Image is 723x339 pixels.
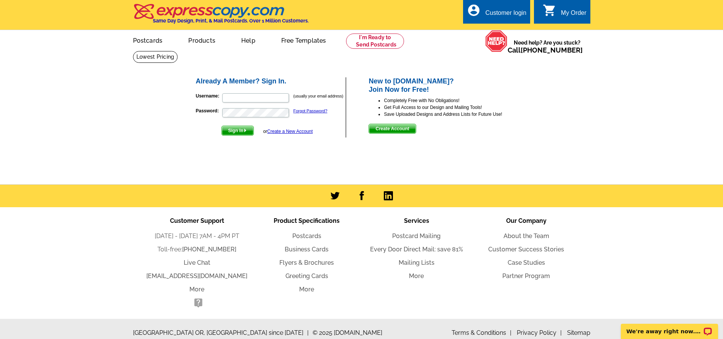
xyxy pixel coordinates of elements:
[467,3,481,17] i: account_circle
[616,315,723,339] iframe: LiveChat chat widget
[293,109,327,113] a: Forgot Password?
[488,246,564,253] a: Customer Success Stories
[369,124,415,133] span: Create Account
[517,329,562,336] a: Privacy Policy
[176,31,228,49] a: Products
[508,46,583,54] span: Call
[153,18,309,24] h4: Same Day Design, Print, & Mail Postcards. Over 1 Million Customers.
[196,107,221,114] label: Password:
[267,129,313,134] a: Create a New Account
[182,246,236,253] a: [PHONE_NUMBER]
[293,94,343,98] small: (usually your email address)
[146,272,247,280] a: [EMAIL_ADDRESS][DOMAIN_NAME]
[467,8,526,18] a: account_circle Customer login
[221,126,254,136] button: Sign In
[170,217,224,224] span: Customer Support
[409,272,424,280] a: More
[299,286,314,293] a: More
[369,77,528,94] h2: New to [DOMAIN_NAME]? Join Now for Free!
[222,126,253,135] span: Sign In
[196,77,346,86] h2: Already A Member? Sign In.
[543,8,587,18] a: shopping_cart My Order
[399,259,434,266] a: Mailing Lists
[189,286,204,293] a: More
[392,232,441,240] a: Postcard Mailing
[384,104,528,111] li: Get Full Access to our Design and Mailing Tools!
[384,111,528,118] li: Save Uploaded Designs and Address Lists for Future Use!
[133,328,309,337] span: [GEOGRAPHIC_DATA] OR, [GEOGRAPHIC_DATA] since [DATE]
[279,259,334,266] a: Flyers & Brochures
[142,245,252,254] li: Toll-free:
[121,31,175,49] a: Postcards
[521,46,583,54] a: [PHONE_NUMBER]
[508,39,587,54] span: Need help? Are you stuck?
[274,217,340,224] span: Product Specifications
[502,272,550,280] a: Partner Program
[285,272,328,280] a: Greeting Cards
[508,259,545,266] a: Case Studies
[244,129,247,132] img: button-next-arrow-white.png
[452,329,511,336] a: Terms & Conditions
[196,93,221,99] label: Username:
[370,246,463,253] a: Every Door Direct Mail: save 81%
[142,232,252,241] li: [DATE] - [DATE] 7AM - 4PM PT
[404,217,429,224] span: Services
[313,328,382,337] span: © 2025 [DOMAIN_NAME]
[285,246,329,253] a: Business Cards
[561,10,587,20] div: My Order
[229,31,268,49] a: Help
[543,3,556,17] i: shopping_cart
[292,232,321,240] a: Postcards
[485,30,508,52] img: help
[269,31,338,49] a: Free Templates
[263,128,313,135] div: or
[384,97,528,104] li: Completely Free with No Obligations!
[503,232,549,240] a: About the Team
[369,124,416,134] button: Create Account
[184,259,210,266] a: Live Chat
[567,329,590,336] a: Sitemap
[485,10,526,20] div: Customer login
[506,217,547,224] span: Our Company
[133,9,309,24] a: Same Day Design, Print, & Mail Postcards. Over 1 Million Customers.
